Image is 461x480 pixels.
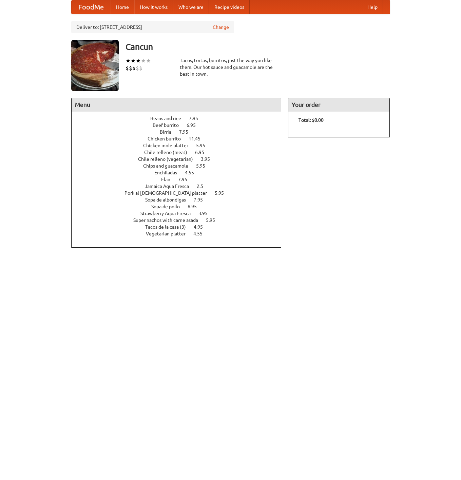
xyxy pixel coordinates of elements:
a: Home [111,0,134,14]
span: Strawberry Aqua Fresca [140,211,197,216]
span: 11.45 [189,136,207,141]
li: ★ [141,57,146,64]
h4: Menu [72,98,281,112]
span: Super nachos with carne asada [133,217,205,223]
span: 4.95 [194,224,210,230]
li: $ [129,64,132,72]
span: 5.95 [196,143,212,148]
span: Pork al [DEMOGRAPHIC_DATA] platter [124,190,214,196]
span: Chips and guacamole [143,163,195,169]
span: Beans and rice [150,116,188,121]
span: Birria [160,129,178,135]
a: Beef burrito 6.95 [153,122,208,128]
span: Flan [161,177,177,182]
div: Tacos, tortas, burritos, just the way you like them. Our hot sauce and guacamole are the best in ... [180,57,282,77]
a: Vegetarian platter 4.55 [146,231,215,236]
a: How it works [134,0,173,14]
a: Chips and guacamole 5.95 [143,163,218,169]
span: Sopa de albondigas [145,197,193,203]
span: Chicken mole platter [143,143,195,148]
li: ★ [146,57,151,64]
li: $ [126,64,129,72]
a: Sopa de pollo 6.95 [151,204,209,209]
a: Recipe videos [209,0,250,14]
span: 7.95 [178,177,194,182]
span: Tacos de la casa (3) [145,224,193,230]
a: Chile relleno (vegetarian) 3.95 [138,156,223,162]
span: 4.55 [193,231,209,236]
li: $ [136,64,139,72]
a: Chile relleno (meat) 6.95 [144,150,217,155]
a: Flan 7.95 [161,177,200,182]
li: ★ [136,57,141,64]
span: 6.95 [187,122,203,128]
li: ★ [126,57,131,64]
span: Jamaica Aqua Fresca [145,184,196,189]
a: Chicken mole platter 5.95 [143,143,218,148]
li: $ [132,64,136,72]
h4: Your order [288,98,389,112]
b: Total: $0.00 [299,117,324,123]
a: Help [362,0,383,14]
span: 3.95 [198,211,214,216]
li: $ [139,64,142,72]
span: 6.95 [188,204,204,209]
span: Vegetarian platter [146,231,192,236]
span: Beef burrito [153,122,186,128]
span: Sopa de pollo [151,204,187,209]
span: Chile relleno (vegetarian) [138,156,200,162]
a: Change [213,24,229,31]
span: 3.95 [201,156,217,162]
span: 2.5 [197,184,210,189]
a: FoodMe [72,0,111,14]
a: Birria 7.95 [160,129,201,135]
a: Enchiladas 4.55 [154,170,207,175]
a: Who we are [173,0,209,14]
a: Chicken burrito 11.45 [148,136,213,141]
span: 6.95 [195,150,211,155]
img: angular.jpg [71,40,119,91]
a: Tacos de la casa (3) 4.95 [145,224,215,230]
span: 7.95 [179,129,195,135]
span: Enchiladas [154,170,184,175]
span: 5.95 [196,163,212,169]
a: Sopa de albondigas 7.95 [145,197,215,203]
span: 7.95 [189,116,205,121]
span: 4.55 [185,170,201,175]
a: Strawberry Aqua Fresca 3.95 [140,211,220,216]
span: 7.95 [194,197,210,203]
h3: Cancun [126,40,390,54]
span: Chile relleno (meat) [144,150,194,155]
a: Pork al [DEMOGRAPHIC_DATA] platter 5.95 [124,190,236,196]
span: Chicken burrito [148,136,188,141]
a: Super nachos with carne asada 5.95 [133,217,228,223]
span: 5.95 [206,217,222,223]
a: Jamaica Aqua Fresca 2.5 [145,184,216,189]
a: Beans and rice 7.95 [150,116,211,121]
span: 5.95 [215,190,231,196]
div: Deliver to: [STREET_ADDRESS] [71,21,234,33]
li: ★ [131,57,136,64]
